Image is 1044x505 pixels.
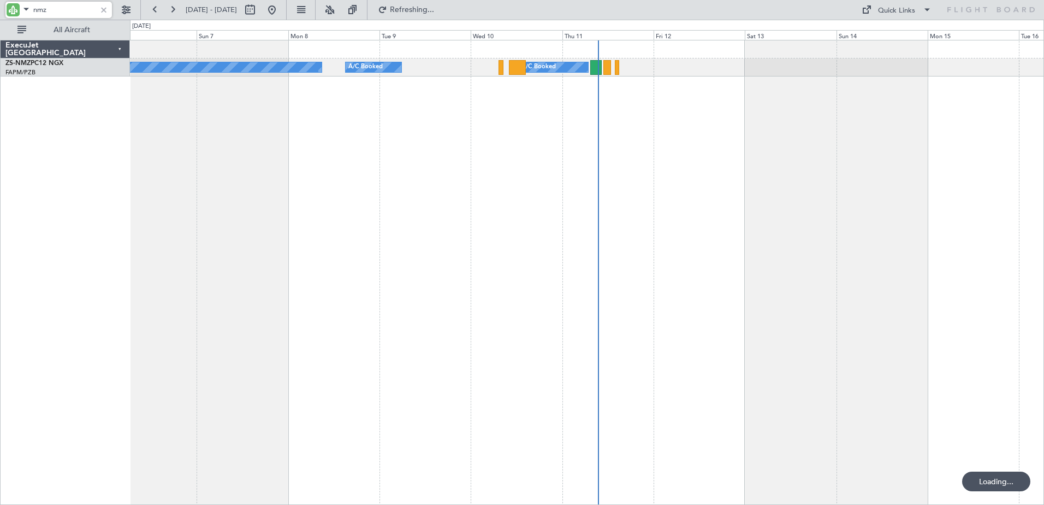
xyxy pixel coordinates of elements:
button: Refreshing... [373,1,438,19]
span: [DATE] - [DATE] [186,5,237,15]
div: Fri 12 [654,30,745,40]
a: ZS-NMZPC12 NGX [5,60,63,67]
div: Sun 14 [837,30,928,40]
div: Quick Links [878,5,915,16]
button: Quick Links [856,1,937,19]
div: A/C Booked [521,59,556,75]
button: All Aircraft [12,21,118,39]
div: Mon 15 [928,30,1019,40]
div: A/C Booked [348,59,383,75]
div: Sat 6 [105,30,197,40]
div: Loading... [962,472,1030,491]
a: FAPM/PZB [5,68,35,77]
div: Tue 9 [379,30,471,40]
div: Wed 10 [471,30,562,40]
div: Thu 11 [562,30,654,40]
div: Mon 8 [288,30,379,40]
span: Refreshing... [389,6,435,14]
div: [DATE] [132,22,151,31]
span: ZS-NMZ [5,60,31,67]
div: Sat 13 [745,30,836,40]
div: Sun 7 [197,30,288,40]
input: A/C (Reg. or Type) [33,2,96,18]
span: All Aircraft [28,26,115,34]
